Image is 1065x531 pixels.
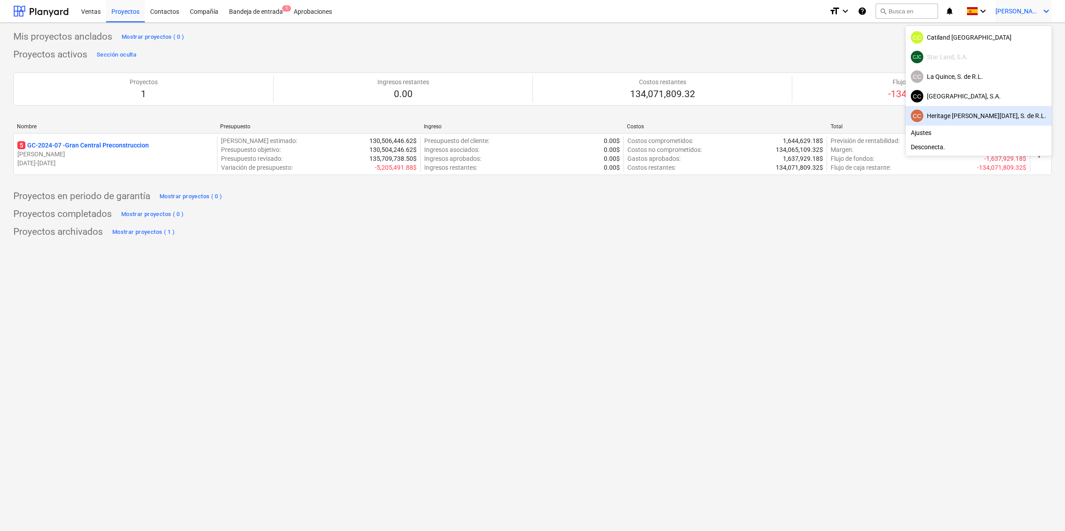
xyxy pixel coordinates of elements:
[911,51,1046,63] div: Star Land, S.A.
[913,93,922,100] span: CC
[911,70,1046,83] div: La Quince, S. de R.L.
[911,51,923,63] div: Carlos Joel Cedeno
[905,126,1052,140] div: Ajustes
[913,34,922,41] span: CC
[911,110,1046,122] div: Heritage [PERSON_NAME][DATE], S. de R.L.
[911,31,1046,44] div: Catiland [GEOGRAPHIC_DATA]
[905,140,1052,154] div: Desconecta.
[911,110,923,122] div: Carlos Cedeno
[913,55,922,60] span: CJC
[913,113,922,119] span: CC
[911,90,1046,102] div: [GEOGRAPHIC_DATA], S.A.
[911,31,923,44] div: Carlos Cedeno
[911,70,923,83] div: Carlos Cedeno
[911,90,923,102] div: Carlos Cedeno
[913,74,922,80] span: CC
